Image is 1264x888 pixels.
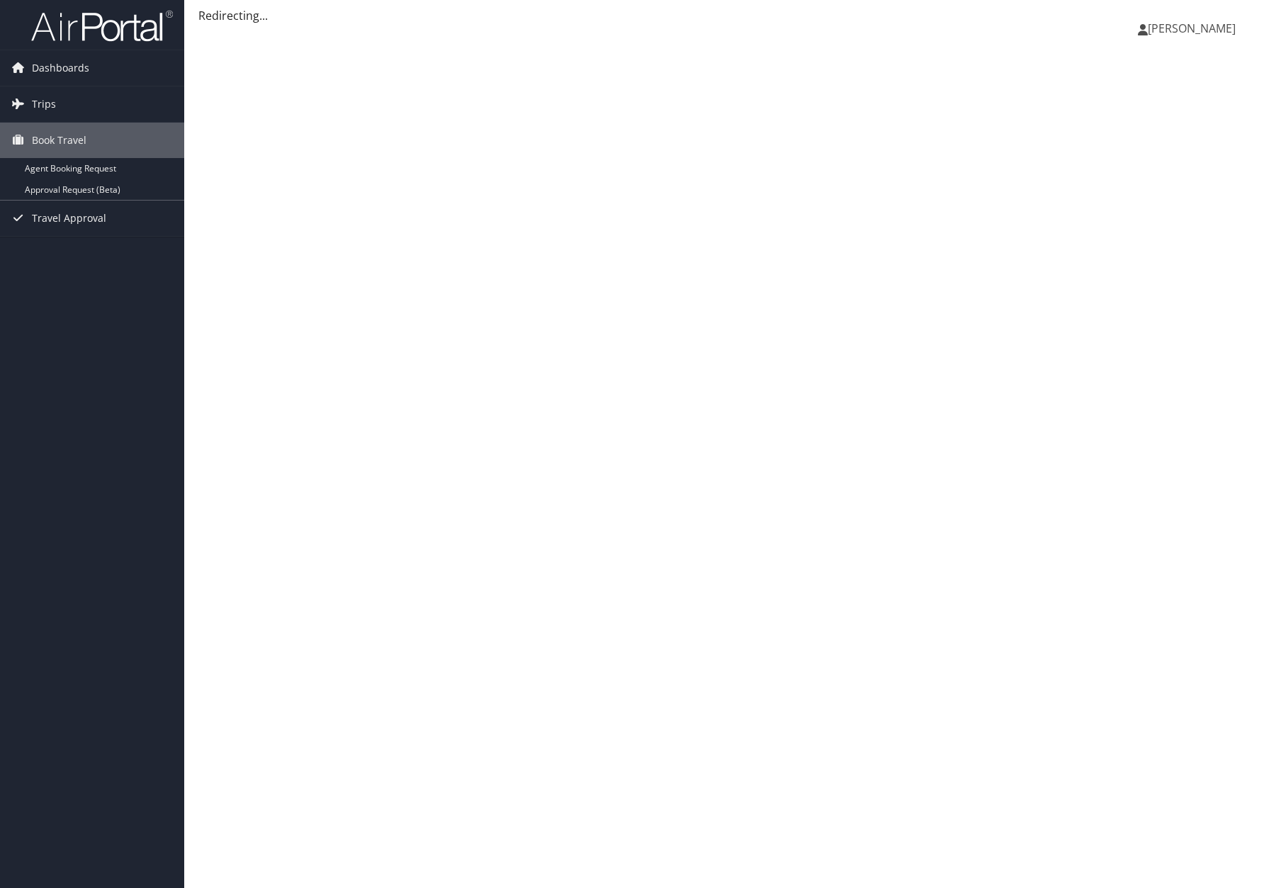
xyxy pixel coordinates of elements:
[32,123,86,158] span: Book Travel
[1148,21,1236,36] span: [PERSON_NAME]
[31,9,173,43] img: airportal-logo.png
[32,201,106,236] span: Travel Approval
[198,7,1250,24] div: Redirecting...
[32,86,56,122] span: Trips
[32,50,89,86] span: Dashboards
[1138,7,1250,50] a: [PERSON_NAME]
